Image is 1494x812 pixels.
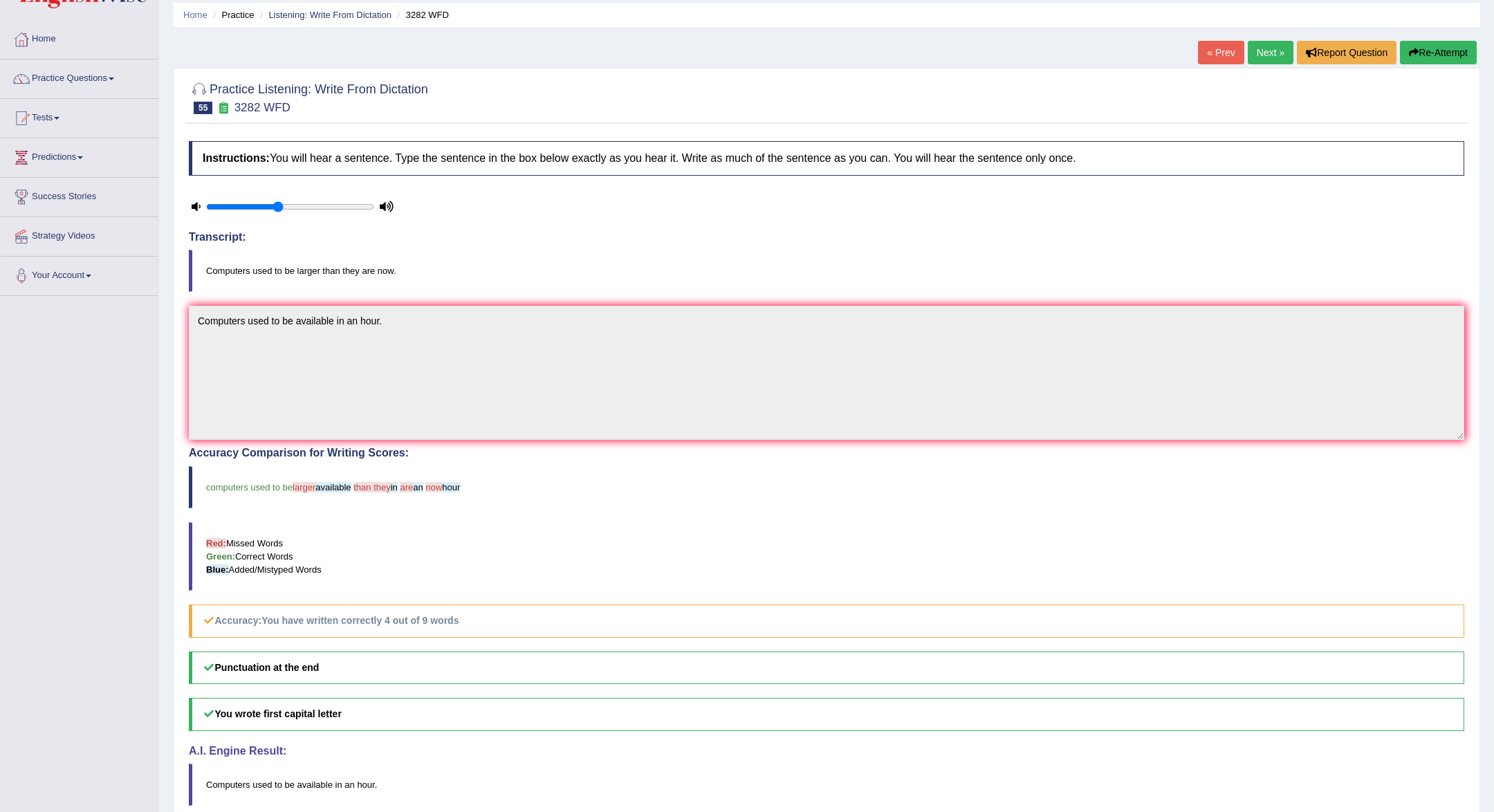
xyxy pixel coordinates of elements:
[275,779,282,790] span: to
[206,538,226,548] b: Red:
[189,141,1464,176] h4: You will hear a sentence. Type the sentence in the box below exactly as you hear it. Write as muc...
[357,779,374,790] span: hour
[189,447,1464,459] h4: Accuracy Comparison for Writing Scores:
[268,10,391,20] a: Listening: Write From Dictation
[261,615,459,626] b: You have written correctly 4 out of 9 words
[234,101,290,114] small: 3282 WFD
[413,482,423,492] span: an
[394,8,449,21] li: 3282 WFD
[353,482,391,492] span: than they
[1,217,158,252] a: Strategy Videos
[189,231,1464,243] h4: Transcript:
[189,764,1464,806] blockquote: .
[1,20,158,55] a: Home
[297,779,333,790] span: available
[194,102,212,114] span: 55
[1,138,158,173] a: Predictions
[1400,41,1477,64] button: Re-Attempt
[442,482,460,492] span: hour
[189,652,1464,684] h5: Punctuation at the end
[1248,41,1293,64] a: Next »
[203,152,270,164] b: Instructions:
[189,698,1464,730] h5: You wrote first capital letter
[1297,41,1396,64] button: Report Question
[183,10,207,20] a: Home
[1,257,158,291] a: Your Account
[293,482,315,492] span: larger
[206,482,293,492] span: computers used to be
[1,178,158,212] a: Success Stories
[391,482,398,492] span: in
[252,779,272,790] span: used
[189,522,1464,591] blockquote: Missed Words Correct Words Added/Mistyped Words
[189,745,1464,757] h4: A.I. Engine Result:
[206,564,229,575] b: Blue:
[189,250,1464,292] blockquote: Computers used to be larger than they are now.
[400,482,413,492] span: are
[344,779,354,790] span: an
[189,80,428,114] h2: Practice Listening: Write From Dictation
[206,551,235,562] b: Green:
[425,482,442,492] span: now
[1198,41,1244,64] a: « Prev
[210,8,254,21] li: Practice
[216,102,230,115] small: Exam occurring question
[1,99,158,133] a: Tests
[1,59,158,94] a: Practice Questions
[285,779,295,790] span: be
[206,779,250,790] span: Computers
[315,482,351,492] span: available
[335,779,342,790] span: in
[189,605,1464,637] h5: Accuracy:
